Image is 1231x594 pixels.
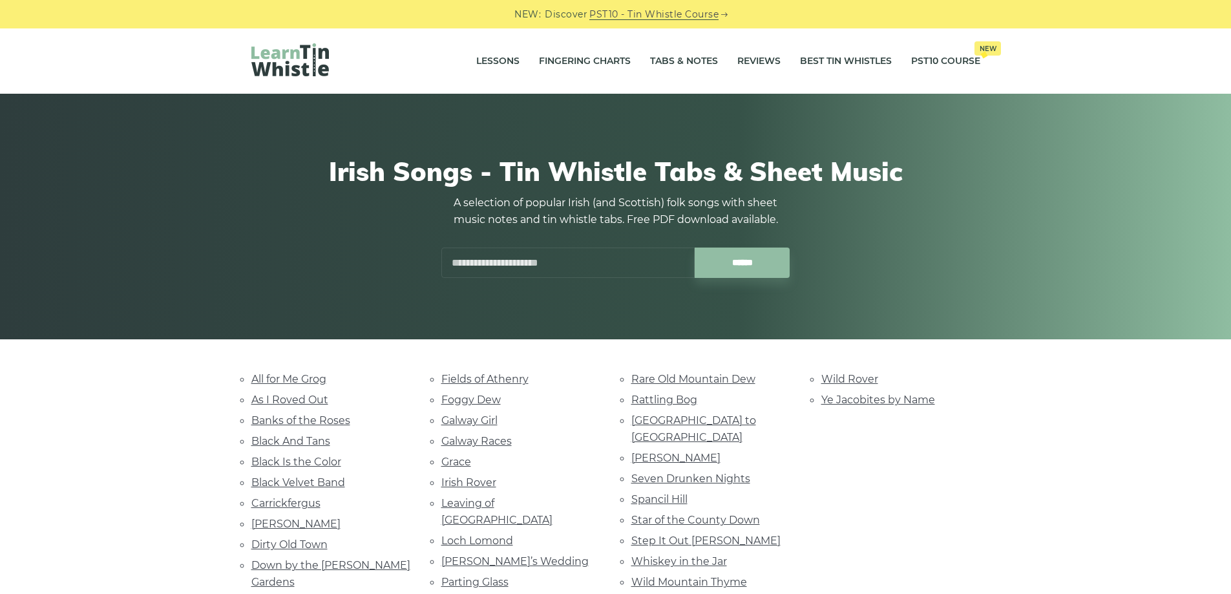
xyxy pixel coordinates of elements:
[631,514,760,526] a: Star of the County Down
[631,373,755,385] a: Rare Old Mountain Dew
[631,414,756,443] a: [GEOGRAPHIC_DATA] to [GEOGRAPHIC_DATA]
[631,472,750,485] a: Seven Drunken Nights
[737,45,781,78] a: Reviews
[441,394,501,406] a: Foggy Dew
[821,394,935,406] a: Ye Jacobites by Name
[911,45,980,78] a: PST10 CourseNew
[251,435,330,447] a: Black And Tans
[251,414,350,427] a: Banks of the Roses
[251,538,328,551] a: Dirty Old Town
[631,576,747,588] a: Wild Mountain Thyme
[631,493,688,505] a: Spancil Hill
[441,535,513,547] a: Loch Lomond
[631,394,697,406] a: Rattling Bog
[631,555,727,567] a: Whiskey in the Jar
[441,456,471,468] a: Grace
[251,373,326,385] a: All for Me Grog
[251,43,329,76] img: LearnTinWhistle.com
[539,45,631,78] a: Fingering Charts
[441,476,496,489] a: Irish Rover
[441,414,498,427] a: Galway Girl
[441,555,589,567] a: [PERSON_NAME]’s Wedding
[251,518,341,530] a: [PERSON_NAME]
[631,535,781,547] a: Step It Out [PERSON_NAME]
[251,476,345,489] a: Black Velvet Band
[251,559,410,588] a: Down by the [PERSON_NAME] Gardens
[441,435,512,447] a: Galway Races
[650,45,718,78] a: Tabs & Notes
[251,156,980,187] h1: Irish Songs - Tin Whistle Tabs & Sheet Music
[974,41,1001,56] span: New
[821,373,878,385] a: Wild Rover
[441,497,552,526] a: Leaving of [GEOGRAPHIC_DATA]
[441,576,509,588] a: Parting Glass
[441,195,790,228] p: A selection of popular Irish (and Scottish) folk songs with sheet music notes and tin whistle tab...
[441,373,529,385] a: Fields of Athenry
[800,45,892,78] a: Best Tin Whistles
[251,497,321,509] a: Carrickfergus
[476,45,520,78] a: Lessons
[631,452,721,464] a: [PERSON_NAME]
[251,394,328,406] a: As I Roved Out
[251,456,341,468] a: Black Is the Color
